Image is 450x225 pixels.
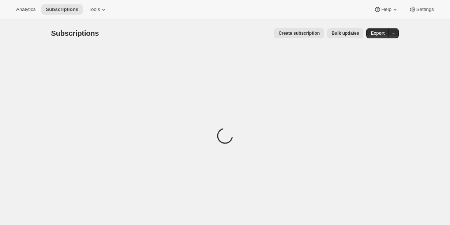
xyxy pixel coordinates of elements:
button: Bulk updates [327,28,363,38]
span: Bulk updates [331,30,359,36]
button: Settings [405,4,438,15]
span: Export [371,30,385,36]
span: Settings [416,7,434,12]
span: Subscriptions [46,7,78,12]
button: Create subscription [274,28,324,38]
button: Tools [84,4,112,15]
button: Export [366,28,389,38]
button: Analytics [12,4,40,15]
button: Subscriptions [41,4,83,15]
span: Tools [89,7,100,12]
span: Subscriptions [51,29,99,37]
button: Help [370,4,403,15]
span: Create subscription [278,30,320,36]
span: Help [381,7,391,12]
span: Analytics [16,7,35,12]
